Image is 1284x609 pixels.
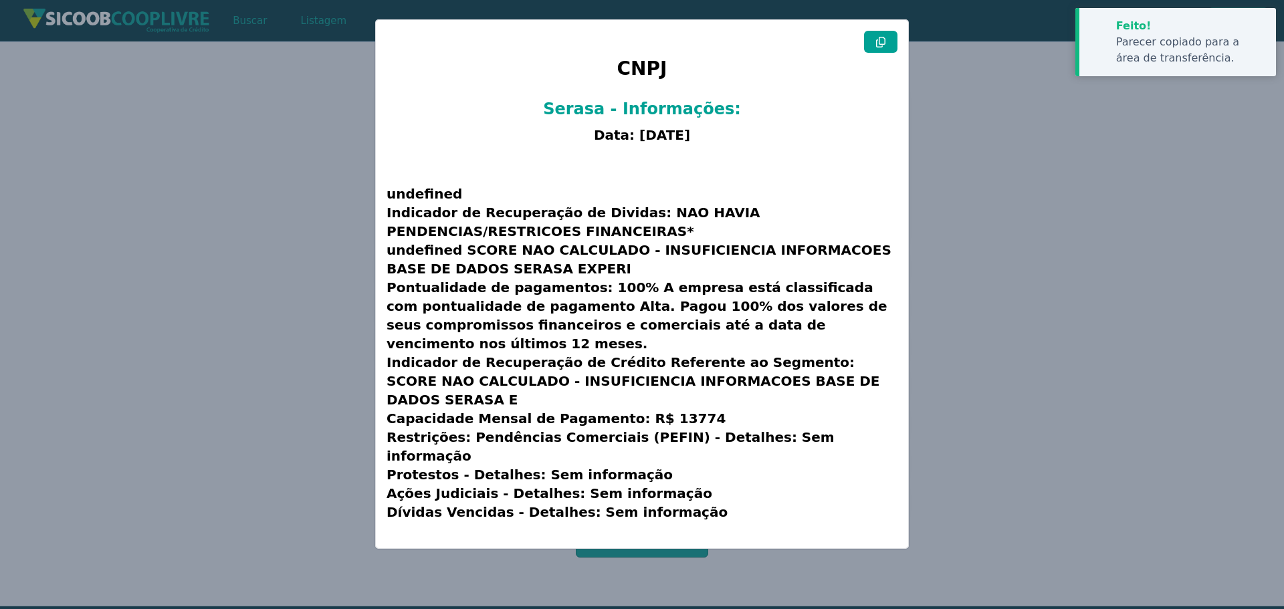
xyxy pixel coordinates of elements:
h3: Data: [DATE] [387,126,897,144]
h3: undefined Indicador de Recuperação de Dividas: NAO HAVIA PENDENCIAS/RESTRICOES FINANCEIRAS* undef... [387,150,897,537]
h1: CNPJ [387,53,897,92]
h2: Serasa - Informações: [387,98,897,121]
div: Parecer copiado para a área de transferência. [1116,34,1266,66]
div: Feito! [1116,18,1266,34]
